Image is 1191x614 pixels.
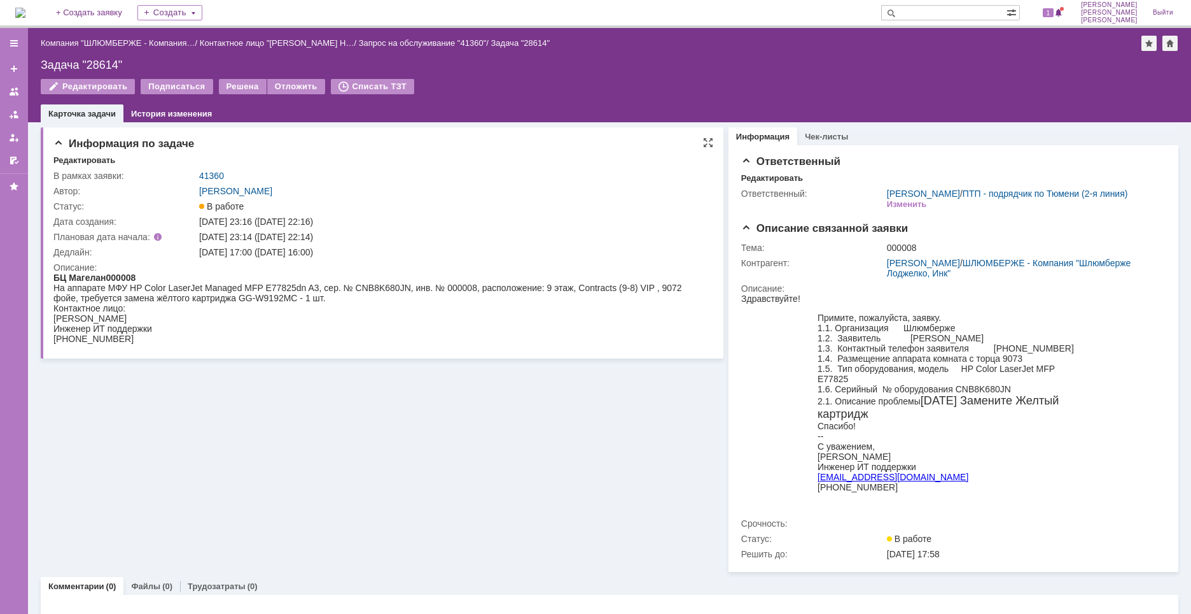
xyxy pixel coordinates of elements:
[53,247,197,257] div: Дедлайн:
[53,217,197,227] div: Дата создания:
[76,39,334,50] div: 1.2. Заявитель [PERSON_NAME]
[741,222,908,234] span: Описание связанной заявки
[1043,8,1054,17] span: 1
[15,8,25,18] a: Перейти на домашнюю страницу
[703,138,713,148] div: На всю страницу
[199,232,704,242] div: [DATE] 23:14 ([DATE] 22:14)
[53,201,197,211] div: Статус:
[1162,36,1178,51] div: Сделать домашней страницей
[76,90,334,101] div: 1.6. Серийный № оборудования CNB8K680JN
[741,173,803,183] div: Редактировать
[41,38,195,48] a: Компания "ШЛЮМБЕРЖЕ - Компания…
[1081,17,1138,24] span: [PERSON_NAME]
[887,243,1159,253] div: 000008
[199,201,244,211] span: В работе
[741,258,884,268] div: Контрагент:
[137,5,202,20] div: Создать
[4,59,24,79] a: Создать заявку
[76,148,334,158] div: С уважением,
[887,258,1159,278] div: /
[4,104,24,125] a: Заявки в моей ответственности
[491,38,550,48] div: Задача "28614"
[887,258,960,268] a: [PERSON_NAME]
[4,150,24,171] a: Мои согласования
[741,534,884,544] div: Статус:
[200,38,354,48] a: Контактное лицо "[PERSON_NAME] Н…
[53,186,197,196] div: Автор:
[1081,1,1138,9] span: [PERSON_NAME]
[48,109,116,118] a: Карточка задачи
[131,109,212,118] a: История изменения
[76,60,334,70] div: 1.4. Размещение аппарата комната c торца 9073
[4,127,24,148] a: Мои заявки
[76,178,227,189] a: [EMAIL_ADDRESS][DOMAIN_NAME]
[887,189,960,199] a: [PERSON_NAME]
[199,247,704,257] div: [DATE] 17:00 ([DATE] 16:00)
[53,262,706,273] div: Описание:
[963,189,1128,199] a: ПТП - подрядчик по Тюмени (2-я линия)
[76,127,334,138] div: Спасибо!
[1006,6,1019,18] span: Расширенный поиск
[741,155,840,168] span: Ответственный
[887,534,931,544] span: В работе
[741,243,884,253] div: Тема:
[741,518,884,529] div: Срочность:
[1141,36,1157,51] div: Добавить в избранное
[76,189,334,199] div: [PHONE_NUMBER]
[736,132,790,141] a: Информация
[887,189,1128,199] div: /
[76,158,334,168] div: [PERSON_NAME]
[53,155,115,166] div: Редактировать
[359,38,491,48] div: /
[76,19,334,29] div: Примите, пожалуйста, заявку.
[247,582,258,591] div: (0)
[41,38,200,48] div: /
[741,189,884,199] div: Ответственный:
[53,138,194,150] span: Информация по задаче
[15,8,25,18] img: logo
[76,70,334,90] div: 1.5. Тип оборудования, модель HP Color LaserJet MFP E77825
[200,38,359,48] div: /
[41,59,1178,71] div: Задача "28614"
[76,138,334,148] div: --
[53,171,197,181] div: В рамках заявки:
[199,186,272,196] a: [PERSON_NAME]
[4,82,24,102] a: Заявки на командах
[106,582,116,591] div: (0)
[887,258,1131,278] a: ШЛЮМБЕРЖЕ - Компания "Шлюмберже Лоджелко, Инк"
[76,50,334,60] div: 1.3. Контактный телефон заявителя [PHONE_NUMBER]
[162,582,172,591] div: (0)
[76,29,334,39] div: 1.1. Организация Шлюмберже
[76,101,334,127] div: 2.1. Описание проблемы
[188,582,246,591] a: Трудозатраты
[199,217,704,227] div: [DATE] 23:16 ([DATE] 22:16)
[131,582,160,591] a: Файлы
[48,582,104,591] a: Комментарии
[1081,9,1138,17] span: [PERSON_NAME]
[887,549,940,559] span: [DATE] 17:58
[805,132,848,141] a: Чек-листы
[53,232,181,242] div: Плановая дата начала:
[887,199,927,210] div: Изменить
[76,101,318,127] span: [DATE] Замените Желтый картридж
[741,549,884,559] div: Решить до:
[359,38,487,48] a: Запрос на обслуживание "41360"
[741,283,1162,294] div: Описание:
[199,171,224,181] a: 41360
[76,168,334,178] div: Инженер ИТ поддержки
